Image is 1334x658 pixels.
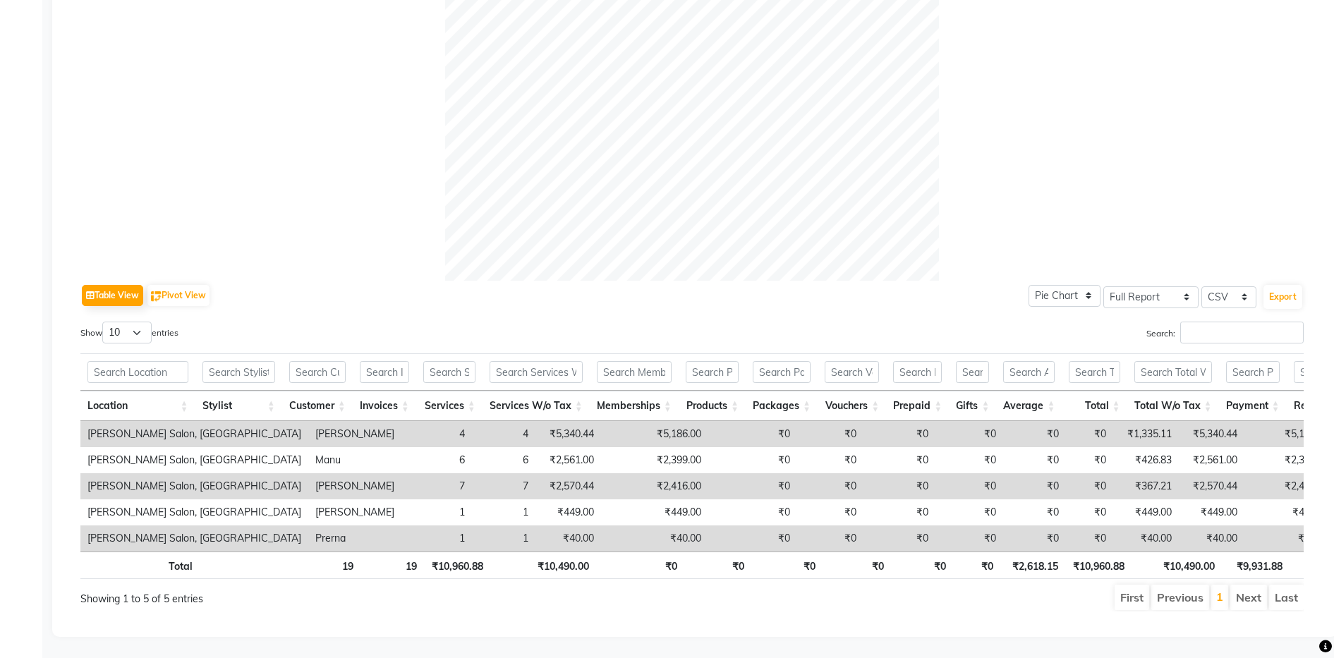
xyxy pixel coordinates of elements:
[679,391,746,421] th: Products: activate to sort column ascending
[282,391,353,421] th: Customer: activate to sort column ascending
[535,447,601,473] td: ₹2,561.00
[195,391,282,421] th: Stylist: activate to sort column ascending
[1113,473,1179,499] td: ₹367.21
[416,391,483,421] th: Services: activate to sort column ascending
[424,552,490,579] th: ₹10,960.88
[1003,421,1066,447] td: ₹0
[472,525,535,552] td: 1
[996,391,1062,421] th: Average: activate to sort column ascending
[1066,499,1113,525] td: ₹0
[401,525,472,552] td: 1
[1113,421,1179,447] td: ₹1,335.11
[147,285,210,306] button: Pivot View
[80,583,578,607] div: Showing 1 to 5 of 5 entries
[597,361,672,383] input: Search Memberships
[708,447,797,473] td: ₹0
[401,473,472,499] td: 7
[746,391,818,421] th: Packages: activate to sort column ascending
[1179,473,1244,499] td: ₹2,570.44
[80,421,308,447] td: [PERSON_NAME] Salon, [GEOGRAPHIC_DATA]
[1216,590,1223,604] a: 1
[1066,525,1113,552] td: ₹0
[953,552,1000,579] th: ₹0
[535,525,601,552] td: ₹40.00
[1146,322,1304,343] label: Search:
[753,361,811,383] input: Search Packages
[472,499,535,525] td: 1
[797,473,863,499] td: ₹0
[797,447,863,473] td: ₹0
[308,499,401,525] td: [PERSON_NAME]
[360,361,409,383] input: Search Invoices
[490,552,596,579] th: ₹10,490.00
[1003,499,1066,525] td: ₹0
[863,421,935,447] td: ₹0
[601,525,708,552] td: ₹40.00
[1003,525,1066,552] td: ₹0
[1003,447,1066,473] td: ₹0
[1179,447,1244,473] td: ₹2,561.00
[290,552,360,579] th: 19
[472,473,535,499] td: 7
[1179,421,1244,447] td: ₹5,340.44
[708,525,797,552] td: ₹0
[472,447,535,473] td: 6
[151,291,162,302] img: pivot.png
[1180,322,1304,343] input: Search:
[935,499,1003,525] td: ₹0
[1113,525,1179,552] td: ₹40.00
[863,447,935,473] td: ₹0
[1066,447,1113,473] td: ₹0
[1134,361,1212,383] input: Search Total W/o Tax
[708,499,797,525] td: ₹0
[891,552,953,579] th: ₹0
[1066,473,1113,499] td: ₹0
[797,421,863,447] td: ₹0
[1113,499,1179,525] td: ₹449.00
[483,391,590,421] th: Services W/o Tax: activate to sort column ascending
[490,361,583,383] input: Search Services W/o Tax
[823,552,891,579] th: ₹0
[863,499,935,525] td: ₹0
[825,361,879,383] input: Search Vouchers
[1062,391,1127,421] th: Total: activate to sort column ascending
[1127,391,1219,421] th: Total W/o Tax: activate to sort column ascending
[863,473,935,499] td: ₹0
[202,361,275,383] input: Search Stylist
[535,421,601,447] td: ₹5,340.44
[601,421,708,447] td: ₹5,186.00
[1066,421,1113,447] td: ₹0
[684,552,751,579] th: ₹0
[935,421,1003,447] td: ₹0
[535,499,601,525] td: ₹449.00
[1263,285,1302,309] button: Export
[1113,447,1179,473] td: ₹426.83
[401,421,472,447] td: 4
[401,447,472,473] td: 6
[535,473,601,499] td: ₹2,570.44
[82,285,143,306] button: Table View
[590,391,679,421] th: Memberships: activate to sort column ascending
[893,361,942,383] input: Search Prepaid
[1222,552,1289,579] th: ₹9,931.88
[80,473,308,499] td: [PERSON_NAME] Salon, [GEOGRAPHIC_DATA]
[80,499,308,525] td: [PERSON_NAME] Salon, [GEOGRAPHIC_DATA]
[80,391,195,421] th: Location: activate to sort column ascending
[751,552,823,579] th: ₹0
[1003,473,1066,499] td: ₹0
[797,499,863,525] td: ₹0
[708,421,797,447] td: ₹0
[686,361,739,383] input: Search Products
[472,421,535,447] td: 4
[401,499,472,525] td: 1
[956,361,989,383] input: Search Gifts
[596,552,684,579] th: ₹0
[601,447,708,473] td: ₹2,399.00
[886,391,949,421] th: Prepaid: activate to sort column ascending
[102,322,152,343] select: Showentries
[87,361,188,383] input: Search Location
[1179,525,1244,552] td: ₹40.00
[1219,391,1287,421] th: Payment: activate to sort column ascending
[1226,361,1280,383] input: Search Payment
[80,552,200,579] th: Total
